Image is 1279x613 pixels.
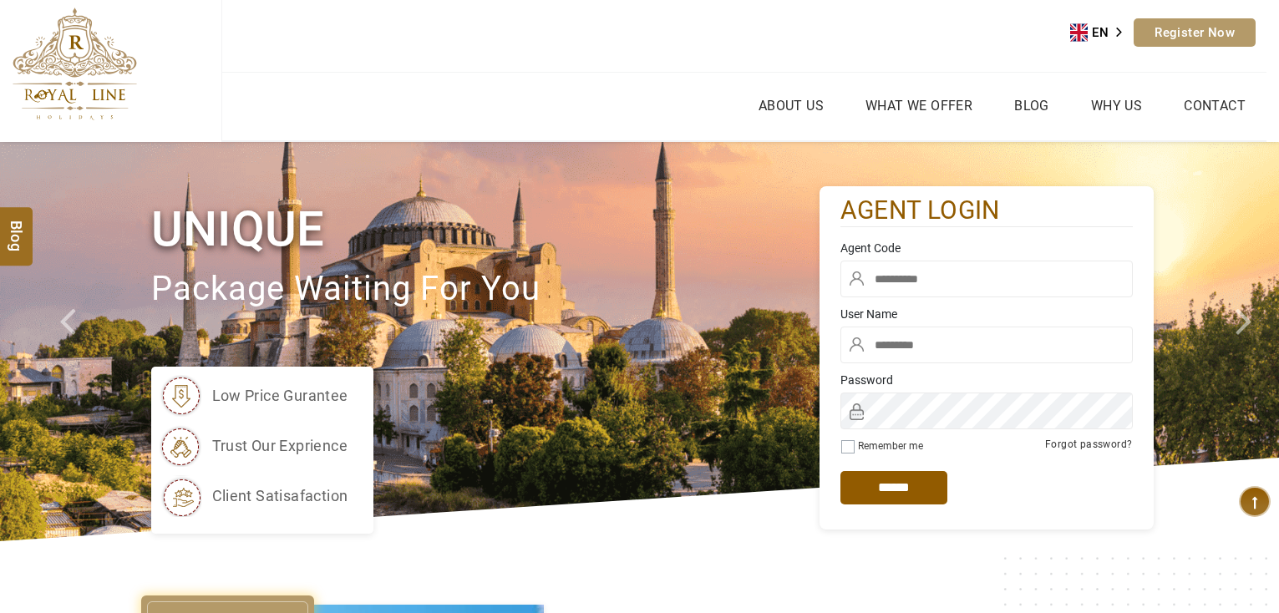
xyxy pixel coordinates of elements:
[840,306,1133,322] label: User Name
[1087,94,1146,118] a: Why Us
[38,142,103,541] a: Check next prev
[861,94,977,118] a: What we Offer
[1070,20,1134,45] a: EN
[6,220,28,235] span: Blog
[840,240,1133,256] label: Agent Code
[754,94,828,118] a: About Us
[1045,438,1132,450] a: Forgot password?
[1010,94,1053,118] a: Blog
[840,372,1133,388] label: Password
[160,375,348,417] li: low price gurantee
[151,261,820,317] p: package waiting for you
[13,8,137,120] img: The Royal Line Holidays
[1070,20,1134,45] div: Language
[1215,142,1279,541] a: Check next image
[840,195,1133,227] h2: agent login
[151,198,820,261] h1: Unique
[160,425,348,467] li: trust our exprience
[1070,20,1134,45] aside: Language selected: English
[858,440,923,452] label: Remember me
[1134,18,1256,47] a: Register Now
[1180,94,1250,118] a: Contact
[160,475,348,517] li: client satisafaction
